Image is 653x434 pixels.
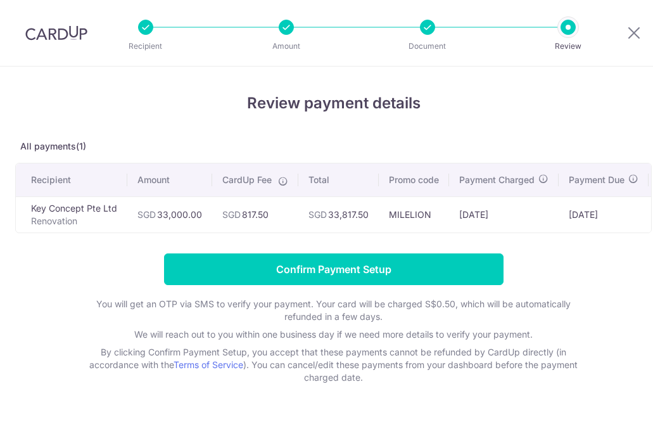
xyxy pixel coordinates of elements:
td: 33,000.00 [127,196,212,233]
th: Promo code [379,163,449,196]
p: Document [381,40,474,53]
p: Recipient [99,40,193,53]
p: All payments(1) [15,140,652,153]
a: Terms of Service [174,359,243,370]
span: Payment Charged [459,174,535,186]
td: 817.50 [212,196,298,233]
span: Payment Due [569,174,624,186]
th: Amount [127,163,212,196]
p: By clicking Confirm Payment Setup, you accept that these payments cannot be refunded by CardUp di... [80,346,587,384]
p: We will reach out to you within one business day if we need more details to verify your payment. [80,328,587,341]
h4: Review payment details [15,92,652,115]
td: [DATE] [449,196,559,233]
span: SGD [137,209,156,220]
th: Recipient [16,163,127,196]
td: [DATE] [559,196,649,233]
span: SGD [308,209,327,220]
p: Review [521,40,615,53]
th: Total [298,163,379,196]
td: Key Concept Pte Ltd [16,196,127,233]
td: MILELION [379,196,449,233]
span: CardUp Fee [222,174,272,186]
img: CardUp [25,25,87,41]
span: SGD [222,209,241,220]
p: Amount [239,40,333,53]
iframe: Opens a widget where you can find more information [571,396,640,428]
p: Renovation [31,215,117,227]
input: Confirm Payment Setup [164,253,504,285]
p: You will get an OTP via SMS to verify your payment. Your card will be charged S$0.50, which will ... [80,298,587,323]
td: 33,817.50 [298,196,379,233]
